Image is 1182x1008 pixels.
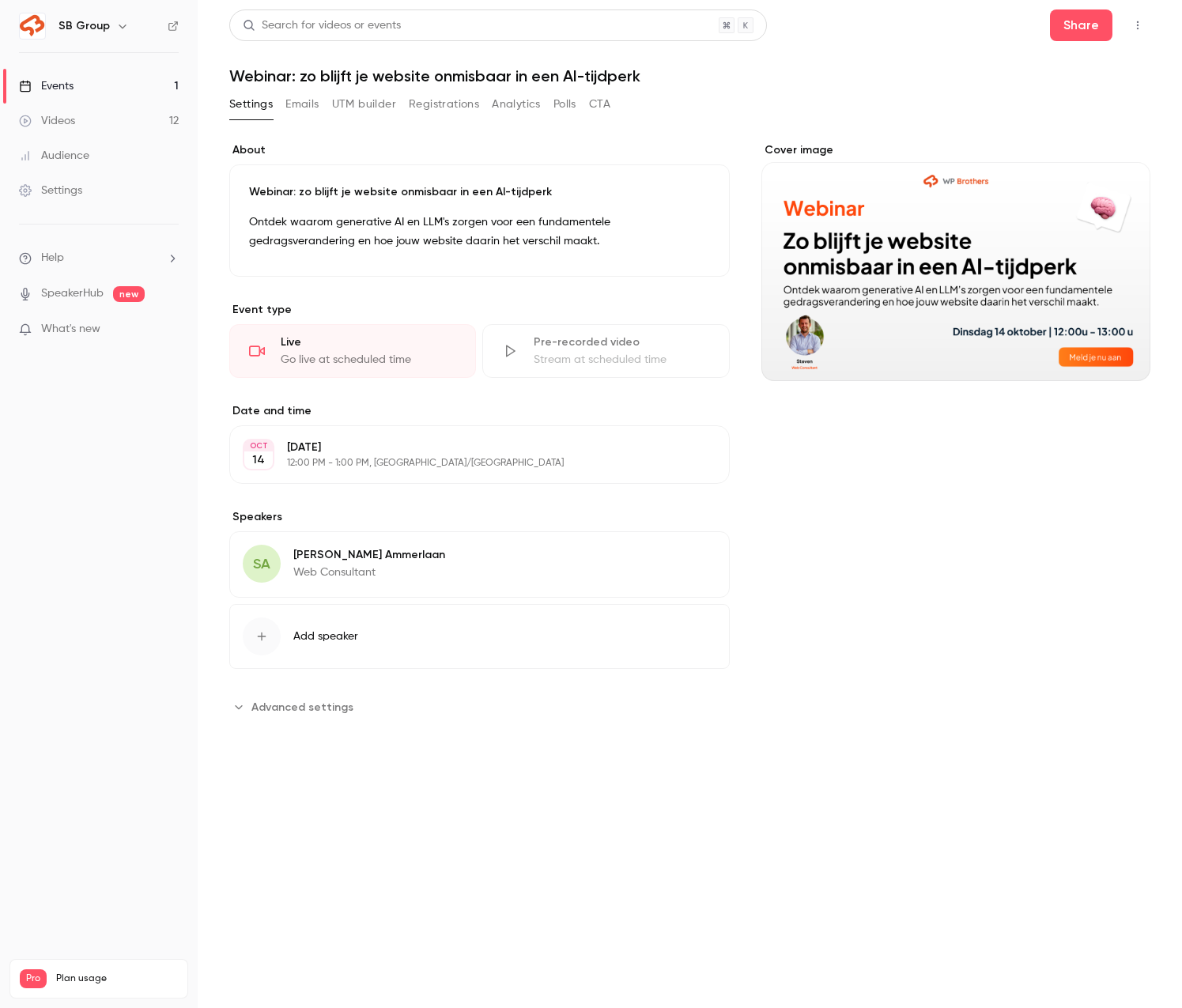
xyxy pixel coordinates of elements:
div: Pre-recorded videoStream at scheduled time [482,324,729,378]
span: Plan usage [56,972,178,985]
span: new [113,286,145,302]
section: Advanced settings [229,694,730,719]
div: Audience [19,148,89,164]
p: Web Consultant [293,564,445,580]
section: Cover image [761,142,1150,381]
button: CTA [589,92,610,117]
div: Live [281,334,456,350]
p: [DATE] [287,440,646,455]
button: Settings [229,92,273,117]
div: Go live at scheduled time [281,352,456,368]
div: Events [19,78,74,94]
h1: Webinar: zo blijft je website onmisbaar in een AI-tijdperk [229,66,1150,85]
div: Videos [19,113,75,129]
p: Webinar: zo blijft je website onmisbaar in een AI-tijdperk [249,184,710,200]
img: SB Group [20,13,45,39]
button: Polls [553,92,576,117]
span: Advanced settings [251,699,353,715]
label: About [229,142,730,158]
p: Ontdek waarom generative AI en LLM's zorgen voor een fundamentele gedragsverandering en hoe jouw ... [249,213,710,251]
iframe: Noticeable Trigger [160,323,179,337]
button: Registrations [409,92,479,117]
div: Search for videos or events [243,17,401,34]
p: [PERSON_NAME] Ammerlaan [293,547,445,563]
span: Add speaker [293,629,358,644]
label: Date and time [229,403,730,419]
span: Help [41,250,64,266]
p: 14 [252,452,265,468]
li: help-dropdown-opener [19,250,179,266]
span: What's new [41,321,100,338]
button: UTM builder [332,92,396,117]
span: SA [253,553,270,575]
div: Settings [19,183,82,198]
label: Speakers [229,509,730,525]
div: LiveGo live at scheduled time [229,324,476,378]
p: 12:00 PM - 1:00 PM, [GEOGRAPHIC_DATA]/[GEOGRAPHIC_DATA] [287,457,646,470]
p: Event type [229,302,730,318]
button: Emails [285,92,319,117]
div: SA[PERSON_NAME] AmmerlaanWeb Consultant [229,531,730,598]
span: Pro [20,969,47,988]
a: SpeakerHub [41,285,104,302]
div: Pre-recorded video [534,334,709,350]
button: Analytics [492,92,541,117]
div: OCT [244,440,273,451]
label: Cover image [761,142,1150,158]
button: Advanced settings [229,694,363,719]
button: Share [1050,9,1112,41]
div: Stream at scheduled time [534,352,709,368]
h6: SB Group [59,18,110,34]
button: Add speaker [229,604,730,669]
